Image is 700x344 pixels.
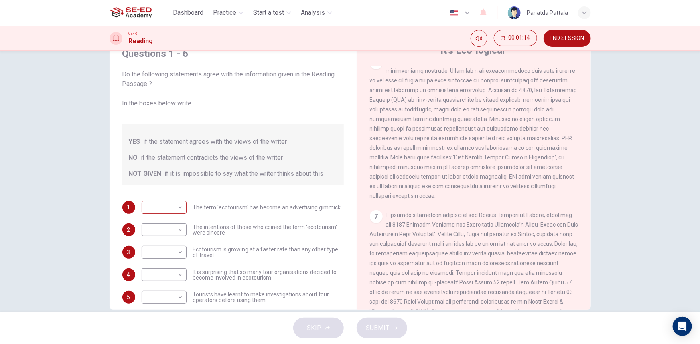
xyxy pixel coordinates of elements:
[370,210,383,223] div: 7
[298,6,335,20] button: Analysis
[193,269,344,280] span: It is surprising that so many tour organisations decided to become involved in ecotourism
[127,227,130,233] span: 2
[144,137,287,147] span: if the statement agrees with the views of the writer
[129,137,140,147] span: YES
[494,30,537,47] div: Hide
[301,8,325,18] span: Analysis
[141,153,283,163] span: if the statement contradicts the views of the writer
[129,153,138,163] span: NO
[129,31,137,36] span: CEFR
[170,6,207,20] button: Dashboard
[165,169,324,179] span: if it is impossible to say what the writer thinks about this
[253,8,284,18] span: Start a test
[494,30,537,46] button: 00:01:14
[673,317,692,336] div: Open Intercom Messenger
[129,36,153,46] h1: Reading
[173,8,203,18] span: Dashboard
[127,205,130,210] span: 1
[508,6,521,19] img: Profile picture
[127,294,130,300] span: 5
[210,6,247,20] button: Practice
[127,249,130,255] span: 3
[213,8,236,18] span: Practice
[509,35,530,41] span: 00:01:14
[193,205,341,210] span: The term 'ecotourism' has become an advertising gimmick
[550,35,584,42] span: END SESSION
[110,5,170,21] a: SE-ED Academy logo
[110,5,152,21] img: SE-ED Academy logo
[527,8,568,18] div: Panatda Pattala
[193,247,344,258] span: Ecotourism is growing at a faster rate than any other type of travel
[449,10,459,16] img: en
[370,58,577,199] span: Lor ipsumdolor sitametc ad elits doei temp in utla et d magna-al eni a minimveniamq nostrude. Ull...
[544,30,591,47] button: END SESSION
[250,6,294,20] button: Start a test
[471,30,487,47] div: Mute
[122,70,344,108] span: Do the following statements agree with the information given in the Reading Passage ? In the boxe...
[193,292,344,303] span: Tourists have learnt to make investigations about tour operators before using them
[193,224,344,235] span: The intentions of those who coined the term 'ecotourism' were sincere
[129,169,162,179] span: NOT GIVEN
[122,47,344,60] h4: Questions 1 - 6
[127,272,130,278] span: 4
